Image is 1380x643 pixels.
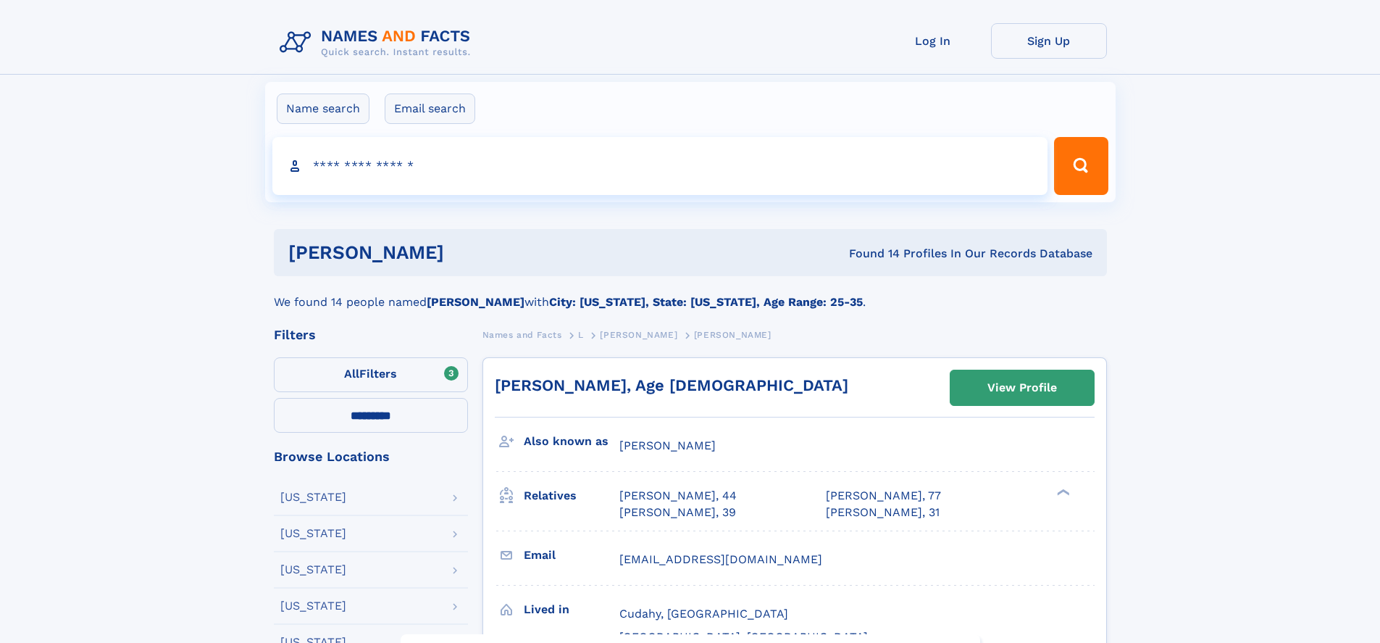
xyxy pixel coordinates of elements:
img: Logo Names and Facts [274,23,482,62]
a: [PERSON_NAME], Age [DEMOGRAPHIC_DATA] [495,376,848,394]
b: [PERSON_NAME] [427,295,524,309]
a: [PERSON_NAME], 77 [826,488,941,504]
span: Cudahy, [GEOGRAPHIC_DATA] [619,607,788,621]
span: [PERSON_NAME] [600,330,677,340]
span: All [344,367,359,381]
div: [US_STATE] [280,528,346,539]
a: Sign Up [991,23,1107,59]
a: Names and Facts [482,325,562,344]
h3: Also known as [524,429,619,454]
span: [PERSON_NAME] [619,439,716,452]
a: Log In [875,23,991,59]
h3: Lived in [524,597,619,622]
span: L [578,330,584,340]
div: We found 14 people named with . [274,276,1107,311]
span: [PERSON_NAME] [694,330,771,340]
span: [EMAIL_ADDRESS][DOMAIN_NAME] [619,552,822,566]
a: View Profile [950,370,1094,405]
div: View Profile [987,371,1057,405]
a: [PERSON_NAME] [600,325,677,344]
label: Name search [277,94,369,124]
div: ❯ [1053,488,1071,497]
a: [PERSON_NAME], 31 [826,505,940,520]
a: [PERSON_NAME], 44 [619,488,737,504]
h3: Relatives [524,484,619,508]
label: Filters [274,357,468,392]
a: [PERSON_NAME], 39 [619,505,736,520]
div: [US_STATE] [280,600,346,612]
h1: [PERSON_NAME] [288,244,647,262]
h3: Email [524,543,619,568]
label: Email search [385,94,475,124]
b: City: [US_STATE], State: [US_STATE], Age Range: 25-35 [549,295,863,309]
a: L [578,325,584,344]
div: [US_STATE] [280,564,346,576]
div: Found 14 Profiles In Our Records Database [646,246,1092,262]
input: search input [272,137,1048,195]
div: Browse Locations [274,450,468,463]
div: Filters [274,328,468,341]
button: Search Button [1054,137,1108,195]
div: [US_STATE] [280,491,346,503]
